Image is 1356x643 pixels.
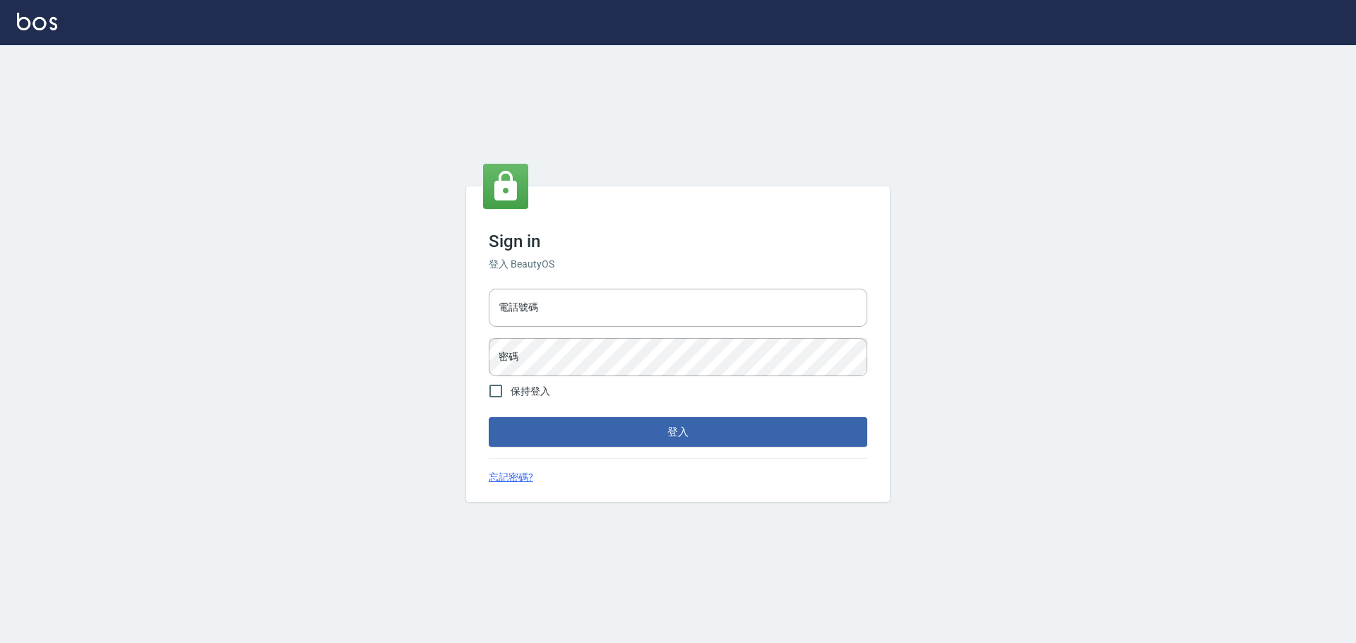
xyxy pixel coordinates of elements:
a: 忘記密碼? [489,470,533,485]
button: 登入 [489,417,867,447]
h3: Sign in [489,232,867,251]
h6: 登入 BeautyOS [489,257,867,272]
span: 保持登入 [511,384,550,399]
img: Logo [17,13,57,30]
